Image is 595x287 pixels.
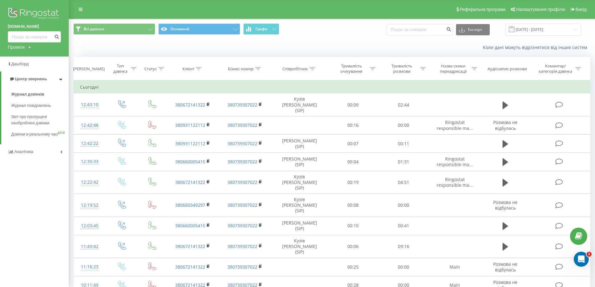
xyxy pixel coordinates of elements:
span: Розмова не відбулась [493,261,518,273]
span: Налаштування профілю [516,7,565,12]
div: 11:16:23 [80,261,100,273]
div: Бізнес номер [228,66,254,72]
a: 380660349297 [175,202,205,208]
td: 00:09 [328,93,378,116]
div: 12:42:48 [80,119,100,131]
div: Тип дзвінка [112,63,129,74]
div: 12:22:42 [80,176,100,188]
div: Клієнт [182,66,194,72]
span: Аналiтика [14,149,33,154]
td: 04:51 [378,171,429,194]
td: 00:10 [328,217,378,235]
a: 380739307022 [227,243,257,249]
span: Розмова не відбулась [493,199,518,211]
span: Журнал дзвінків [11,91,44,97]
div: 12:42:22 [80,137,100,150]
div: 12:03:45 [80,220,100,232]
span: Дашборд [11,62,29,66]
td: 00:08 [328,194,378,217]
div: Тривалість очікування [335,63,368,74]
td: 00:41 [378,217,429,235]
td: 00:04 [328,153,378,171]
td: Кузів [PERSON_NAME] (SIP) [271,194,328,217]
span: Реферальна програма [460,7,506,12]
a: Журнал повідомлень [11,100,69,111]
a: 380739307022 [227,102,257,108]
a: 380672141322 [175,243,205,249]
a: 380931122112 [175,122,205,128]
td: 01:31 [378,153,429,171]
td: 00:06 [328,235,378,258]
a: [DOMAIN_NAME] [8,23,61,30]
a: 380739307022 [227,122,257,128]
input: Пошук за номером [387,24,453,35]
td: [PERSON_NAME] (SIP) [271,153,328,171]
a: 380739307022 [227,179,257,185]
div: Тривалість розмови [385,63,419,74]
span: Звіт про пропущені необроблені дзвінки [11,114,66,126]
iframe: Intercom live chat [574,252,589,267]
button: Графік [243,23,279,35]
img: Ringostat logo [8,6,61,22]
div: 12:19:52 [80,199,100,211]
td: 00:25 [328,258,378,276]
span: Дзвінки в реальному часі [11,131,58,137]
span: Всі дзвінки [84,27,104,32]
td: 02:44 [378,93,429,116]
button: Всі дзвінки [73,23,155,35]
td: 00:07 [328,135,378,153]
a: 380739307022 [227,223,257,229]
div: Аудіозапис розмови [488,66,527,72]
td: 00:16 [328,116,378,134]
div: Статус [144,66,157,72]
span: Вихід [576,7,587,12]
a: 380660005415 [175,223,205,229]
span: Ringostat responsible ma... [437,156,473,167]
div: 12:43:10 [80,99,100,111]
span: 1 [587,252,592,257]
div: Назва схеми переадресації [437,63,470,74]
span: Ringostat responsible ma... [437,176,473,188]
input: Пошук за номером [8,31,61,42]
a: 380739307022 [227,141,257,146]
span: Центр звернень [15,77,47,81]
td: 00:11 [378,135,429,153]
span: Журнал повідомлень [11,102,51,109]
div: 11:43:42 [80,240,100,253]
a: 380672141322 [175,264,205,270]
td: 09:16 [378,235,429,258]
div: Співробітник [282,66,308,72]
a: 380931122112 [175,141,205,146]
td: Кузів [PERSON_NAME] (SIP) [271,235,328,258]
div: [PERSON_NAME] [73,66,105,72]
span: Розмова не відбулась [493,119,518,131]
button: Експорт [456,24,490,35]
button: Основний [158,23,240,35]
td: 00:00 [378,116,429,134]
td: [PERSON_NAME] (SIP) [271,135,328,153]
a: Коли дані можуть відрізнятися вiд інших систем [483,44,590,50]
a: 380739307022 [227,159,257,165]
a: 380739307022 [227,202,257,208]
div: Проекти [8,44,25,50]
td: Кузів [PERSON_NAME] (SIP) [271,171,328,194]
span: Ringostat responsible ma... [437,119,473,131]
a: Центр звернень [1,72,69,87]
td: Сьогодні [74,81,590,93]
a: 380739307022 [227,264,257,270]
a: Звіт про пропущені необроблені дзвінки [11,111,69,129]
a: Журнал дзвінків [11,89,69,100]
div: Коментар/категорія дзвінка [537,63,574,74]
a: 380672141322 [175,179,205,185]
div: 12:35:33 [80,156,100,168]
span: Графік [255,27,268,31]
td: Кузів [PERSON_NAME] (SIP) [271,93,328,116]
td: 00:00 [378,194,429,217]
td: [PERSON_NAME] (SIP) [271,217,328,235]
td: 00:19 [328,171,378,194]
td: Main [429,258,481,276]
td: 00:00 [378,258,429,276]
a: 380660005415 [175,159,205,165]
a: Дзвінки в реальному часіNEW [11,129,69,140]
a: 380672141322 [175,102,205,108]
